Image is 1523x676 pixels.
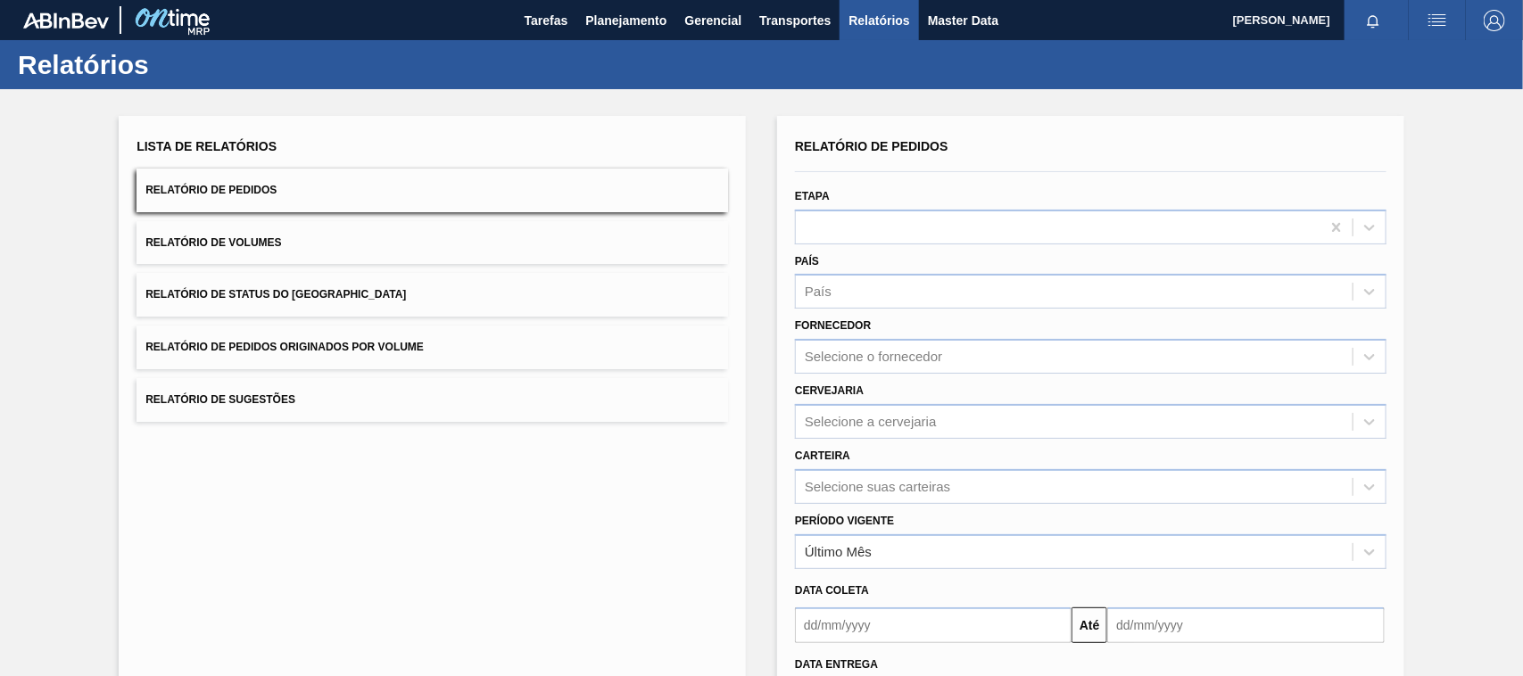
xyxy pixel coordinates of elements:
[137,139,277,153] span: Lista de Relatórios
[928,10,998,31] span: Master Data
[795,319,871,332] label: Fornecedor
[685,10,742,31] span: Gerencial
[145,184,277,196] span: Relatório de Pedidos
[145,341,424,353] span: Relatório de Pedidos Originados por Volume
[145,288,406,301] span: Relatório de Status do [GEOGRAPHIC_DATA]
[805,350,942,365] div: Selecione o fornecedor
[759,10,831,31] span: Transportes
[1345,8,1402,33] button: Notificações
[795,584,869,597] span: Data coleta
[795,607,1072,643] input: dd/mm/yyyy
[795,658,878,671] span: Data entrega
[137,221,728,265] button: Relatório de Volumes
[18,54,335,75] h1: Relatórios
[795,384,864,397] label: Cervejaria
[1427,10,1448,31] img: userActions
[1072,607,1107,643] button: Até
[137,326,728,369] button: Relatório de Pedidos Originados por Volume
[795,139,948,153] span: Relatório de Pedidos
[805,284,832,300] div: País
[1484,10,1505,31] img: Logout
[145,236,281,249] span: Relatório de Volumes
[23,12,109,29] img: TNhmsLtSVTkK8tSr43FrP2fwEKptu5GPRR3wAAAABJRU5ErkJggg==
[795,190,830,202] label: Etapa
[1107,607,1384,643] input: dd/mm/yyyy
[805,414,937,429] div: Selecione a cervejaria
[137,169,728,212] button: Relatório de Pedidos
[795,449,850,462] label: Carteira
[585,10,666,31] span: Planejamento
[137,378,728,422] button: Relatório de Sugestões
[848,10,909,31] span: Relatórios
[145,393,295,406] span: Relatório de Sugestões
[795,515,894,527] label: Período Vigente
[795,255,819,268] label: País
[805,544,872,559] div: Último Mês
[525,10,568,31] span: Tarefas
[137,273,728,317] button: Relatório de Status do [GEOGRAPHIC_DATA]
[805,479,950,494] div: Selecione suas carteiras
